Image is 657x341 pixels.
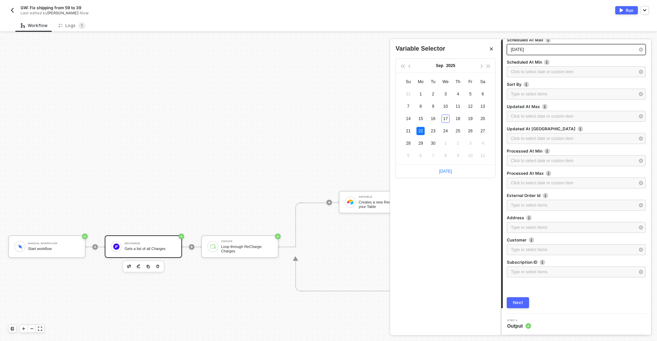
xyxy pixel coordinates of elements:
td: 2025-09-04 [452,88,464,100]
img: icon-info [542,104,547,109]
div: 20 [479,115,487,123]
td: 2025-10-08 [439,149,452,162]
div: 21 [404,127,412,135]
div: 9 [454,152,462,160]
td: 2025-09-29 [414,137,427,149]
td: 2025-10-04 [477,137,489,149]
span: GW: Fix shipping from 59 to 39 [21,5,81,11]
img: icon-info [526,215,532,221]
img: icon-info [529,237,534,243]
div: 28 [404,139,412,147]
div: Last edited by - Now [21,11,313,16]
div: 4 [479,139,487,147]
img: icon-info [545,37,551,43]
button: activateRun [615,6,638,14]
div: Step 4Output [501,319,651,329]
button: back [8,6,16,14]
div: 16 [429,115,437,123]
img: icon-info [546,171,551,176]
label: Updated At Max [507,104,646,109]
div: 8 [416,102,425,110]
th: Tu [427,76,439,88]
td: 2025-09-21 [402,125,414,137]
label: Scheduled At Min [507,59,646,65]
div: 11 [479,152,487,160]
td: 2025-09-13 [477,100,489,113]
td: 2025-09-19 [464,113,476,125]
td: 2025-09-23 [427,125,439,137]
td: 2025-09-30 [427,137,439,149]
th: Su [402,76,414,88]
td: 2025-09-27 [477,125,489,137]
button: Sep [436,59,443,73]
span: Step 4 [507,319,531,322]
th: Fr [464,76,476,88]
div: 11 [454,102,462,110]
div: 14 [404,115,412,123]
div: 17 [441,115,450,123]
img: icon-info [578,126,583,132]
label: Updated At Mmin [507,126,646,132]
span: 1 [81,23,83,28]
td: 2025-09-07 [402,100,414,113]
span: [DATE] [511,47,524,52]
div: 2 [454,139,462,147]
div: 18 [454,115,462,123]
a: [DATE] [439,169,452,174]
td: 2025-09-10 [439,100,452,113]
td: 2025-09-20 [477,113,489,125]
sup: 1 [78,22,85,29]
div: 4 [454,90,462,98]
td: 2025-09-09 [427,100,439,113]
button: Next [507,297,529,308]
td: 2025-10-03 [464,137,476,149]
td: 2025-10-09 [452,149,464,162]
td: 2025-09-12 [464,100,476,113]
label: External Order Id [507,193,646,198]
div: 15 [416,115,425,123]
div: 31 [404,90,412,98]
td: 2025-09-08 [414,100,427,113]
div: Logs [59,22,85,29]
div: Workflow [21,23,48,28]
img: icon-info [540,260,545,265]
label: Subscription ID [507,259,646,265]
span: icon-minus [30,327,34,331]
div: 25 [454,127,462,135]
label: Scheduled At Max [507,37,646,43]
div: 6 [479,90,487,98]
div: Run [626,8,633,13]
td: 2025-10-06 [414,149,427,162]
label: Processed At Min [507,148,646,154]
th: Th [452,76,464,88]
td: 2025-09-18 [452,113,464,125]
div: 3 [441,90,450,98]
button: Close [487,45,495,53]
td: 2025-09-14 [402,113,414,125]
span: icon-play [22,327,26,331]
td: 2025-09-25 [452,125,464,137]
td: 2025-09-03 [439,88,452,100]
div: 8 [441,152,450,160]
td: 2025-09-01 [414,88,427,100]
div: 22 [416,127,425,135]
td: 2025-09-24 [439,125,452,137]
th: Mo [414,76,427,88]
td: 2025-08-31 [402,88,414,100]
td: 2025-10-07 [427,149,439,162]
img: icon-info [544,60,550,65]
td: 2025-10-02 [452,137,464,149]
label: Processed At Max [507,170,646,176]
img: icon-info [524,82,529,87]
th: We [439,76,452,88]
img: icon-info [544,148,550,154]
td: 2025-09-02 [427,88,439,100]
td: 2025-10-01 [439,137,452,149]
label: Address [507,215,646,221]
span: [PERSON_NAME] [47,11,78,15]
td: 2025-10-11 [477,149,489,162]
label: Customer [507,237,646,243]
td: 2025-09-15 [414,113,427,125]
td: 2025-09-06 [477,88,489,100]
div: 2 [429,90,437,98]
